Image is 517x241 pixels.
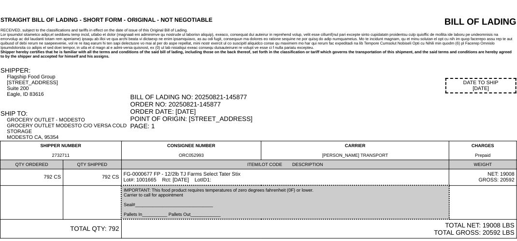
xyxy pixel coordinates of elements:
[445,78,517,93] div: DATE TO SHIP [DATE]
[124,153,259,158] div: ORC052993
[7,74,129,97] div: Flagship Food Group [STREET_ADDRESS] Suite 200 Eagle, ID 83616
[7,117,129,140] div: GROCERY OUTLET - MODESTO GROCERY OUTLET MODESTO C/O VERSA COLD STORAGE MODESTO CA, 95354
[449,141,517,160] td: CHARGES
[121,185,449,219] td: IMPORTANT: This food product requires temperatures of zero degrees fahrenheit (0F) or lower. Carr...
[449,169,517,186] td: NET: 19008 GROSS: 20592
[449,160,517,169] td: WEIGHT
[263,153,447,158] div: [PERSON_NAME] TRANSPORT
[373,16,517,27] div: BILL OF LADING
[121,219,517,239] td: TOTAL NET: 19008 LBS TOTAL GROSS: 20592 LBS
[0,110,129,117] div: SHIP TO:
[261,141,449,160] td: CARRIER
[451,153,515,158] div: Prepaid
[130,93,517,130] div: BILL OF LADING NO: 20250821-145877 ORDER NO: 20250821-145877 ORDER DATE: [DATE] POINT OF ORIGIN: ...
[0,160,63,169] td: QTY ORDERED
[0,141,122,160] td: SHIPPER NUMBER
[0,219,122,239] td: TOTAL QTY: 792
[63,160,121,169] td: QTY SHIPPED
[121,141,261,160] td: CONSIGNEE NUMBER
[0,67,129,74] div: SHIPPER:
[63,169,121,186] td: 792 CS
[121,160,449,169] td: ITEM/LOT CODE DESCRIPTION
[2,153,119,158] div: 2732711
[0,50,517,59] div: Shipper hereby certifies that he is familiar with all the terms and conditions of the said bill o...
[0,169,63,186] td: 792 CS
[121,169,449,186] td: FG-0000677 FP - 12/2lb TJ Farms Select Tater Stix Lot#: 1001665 Rct: [DATE] LotID1:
